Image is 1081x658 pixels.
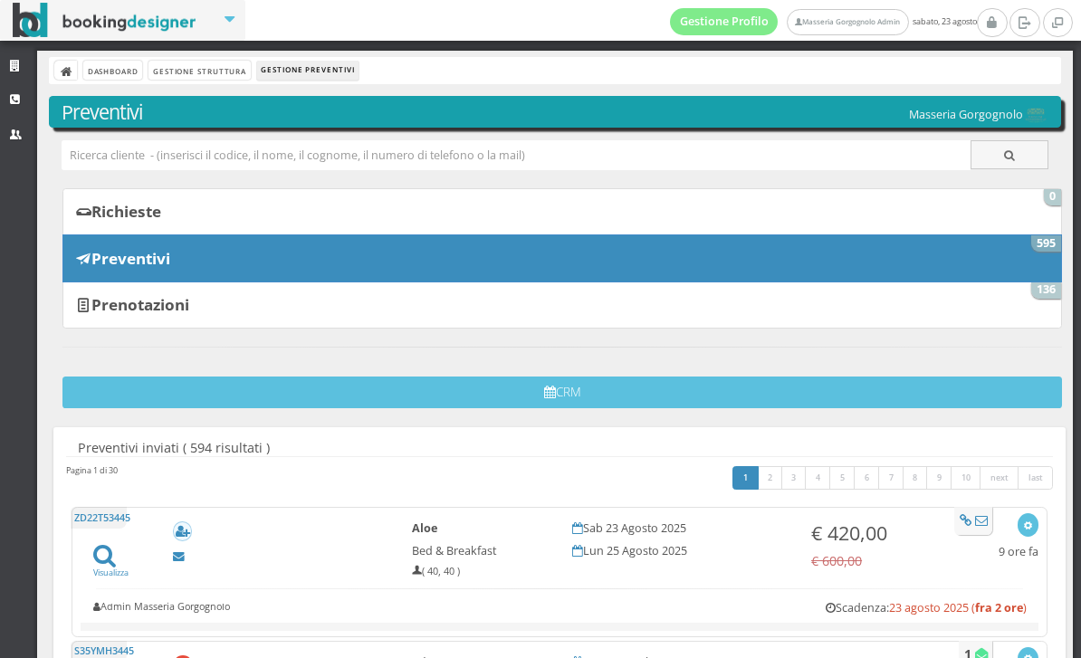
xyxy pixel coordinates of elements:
h5: Lun 25 Agosto 2025 [572,544,787,558]
h5: Scadenza: [826,601,1027,615]
a: last [1018,466,1054,490]
span: 136 [1031,282,1062,299]
a: Gestione Struttura [148,61,250,80]
span: 595 [1031,235,1062,252]
h5: Masseria Gorgognolo [909,108,1048,123]
a: next [980,466,1019,490]
a: Masseria Gorgognolo Admin [787,9,908,35]
b: Preventivi [91,248,170,269]
h4: € 600,00 [811,553,946,568]
h5: Bed & Breakfast [412,544,547,558]
a: Preventivi 595 [62,234,1062,281]
b: Aloe [412,520,437,536]
span: 0 [1044,189,1062,205]
h6: Admin Masseria Gorgognolo [93,601,230,613]
img: BookingDesigner.com [13,3,196,38]
a: 3 [781,466,808,490]
h5: 9 ore fa [999,545,1038,558]
button: CRM [62,377,1062,408]
a: 6 [854,466,880,490]
h5: ZD22T53445 [71,507,126,529]
b: fra 2 ore [975,600,1023,615]
a: Gestione Profilo [670,8,779,35]
a: 7 [878,466,904,490]
a: Dashboard [83,61,142,80]
span: sabato, 23 agosto [670,8,977,35]
b: Prenotazioni [91,294,189,315]
h5: Sab 23 Agosto 2025 [572,521,787,535]
span: Preventivi inviati ( 594 risultati ) [78,440,270,455]
input: Ricerca cliente - (inserisci il codice, il nome, il cognome, il numero di telefono o la mail) [62,140,971,170]
h3: € 420,00 [811,521,946,545]
b: Richieste [91,201,161,222]
img: 0603869b585f11eeb13b0a069e529790.png [1023,108,1048,123]
a: 5 [829,466,856,490]
a: 8 [903,466,929,490]
h3: Preventivi [62,100,1049,124]
li: Gestione Preventivi [257,61,359,81]
h45: Pagina 1 di 30 [66,464,118,476]
a: 9 [926,466,952,490]
a: 2 [757,466,783,490]
a: 4 [805,466,831,490]
a: 10 [951,466,981,490]
h6: ( 40, 40 ) [412,566,547,577]
a: 1 [732,466,759,490]
a: Richieste 0 [62,188,1062,235]
a: Prenotazioni 136 [62,281,1062,329]
a: Visualizza [93,555,129,578]
span: 23 agosto 2025 ( ) [889,600,1027,615]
